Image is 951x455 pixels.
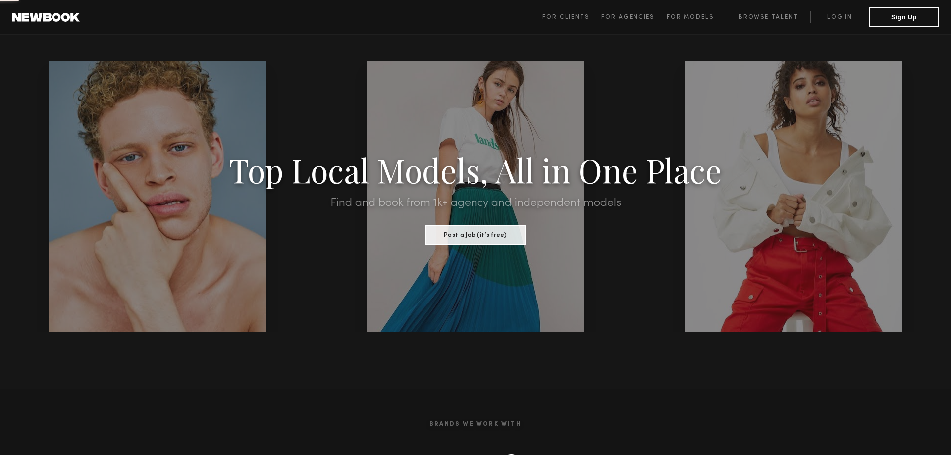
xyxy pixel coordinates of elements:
a: Browse Talent [726,11,810,23]
a: For Clients [542,11,601,23]
a: For Models [667,11,726,23]
a: Log in [810,11,869,23]
span: For Agencies [601,14,654,20]
span: For Clients [542,14,589,20]
span: For Models [667,14,714,20]
a: For Agencies [601,11,666,23]
h2: Brands We Work With [178,409,773,440]
button: Post a Job (it’s free) [425,225,526,245]
h2: Find and book from 1k+ agency and independent models [71,197,880,209]
button: Sign Up [869,7,939,27]
h1: Top Local Models, All in One Place [71,154,880,185]
a: Post a Job (it’s free) [425,228,526,239]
